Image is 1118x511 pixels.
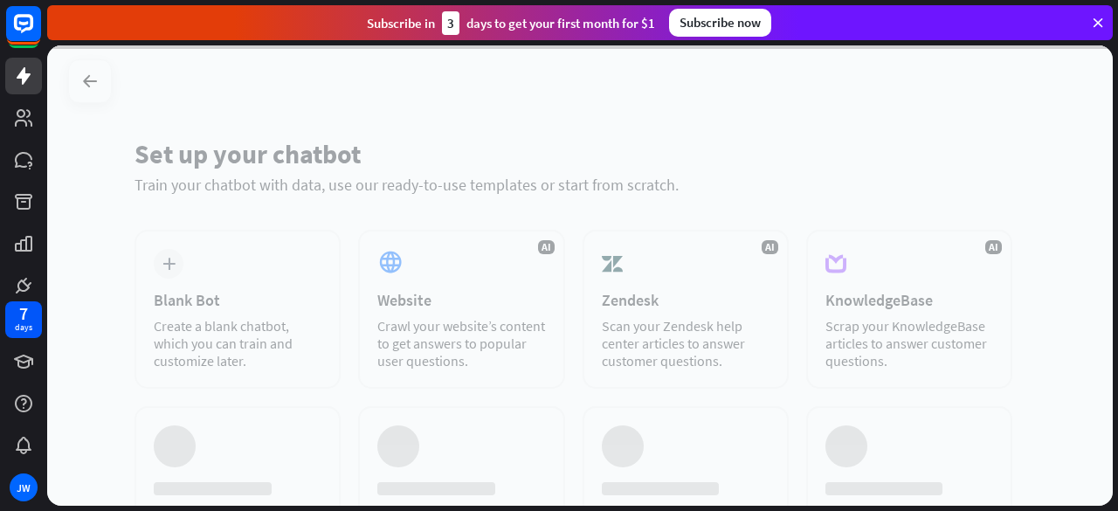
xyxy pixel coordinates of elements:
[442,11,459,35] div: 3
[669,9,771,37] div: Subscribe now
[19,306,28,321] div: 7
[367,11,655,35] div: Subscribe in days to get your first month for $1
[10,473,38,501] div: JW
[15,321,32,334] div: days
[5,301,42,338] a: 7 days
